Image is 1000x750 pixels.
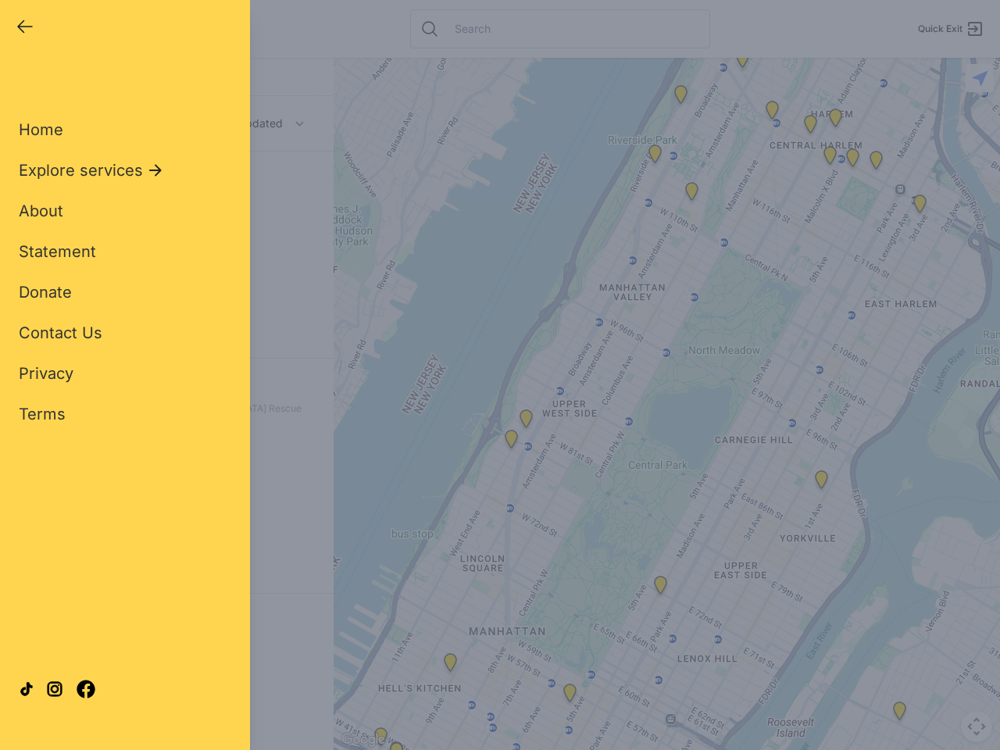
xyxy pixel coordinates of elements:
[19,283,72,302] span: Donate
[19,241,96,262] a: Statement
[19,323,102,342] span: Contact Us
[19,202,63,220] span: About
[19,119,63,141] a: Home
[19,120,63,139] span: Home
[19,281,72,303] a: Donate
[19,362,73,384] a: Privacy
[19,403,66,425] a: Terms
[19,159,165,181] button: Explore services
[19,242,96,261] span: Statement
[19,364,73,383] span: Privacy
[19,200,63,222] a: About
[19,159,143,181] span: Explore services
[19,405,66,423] span: Terms
[19,322,102,344] a: Contact Us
